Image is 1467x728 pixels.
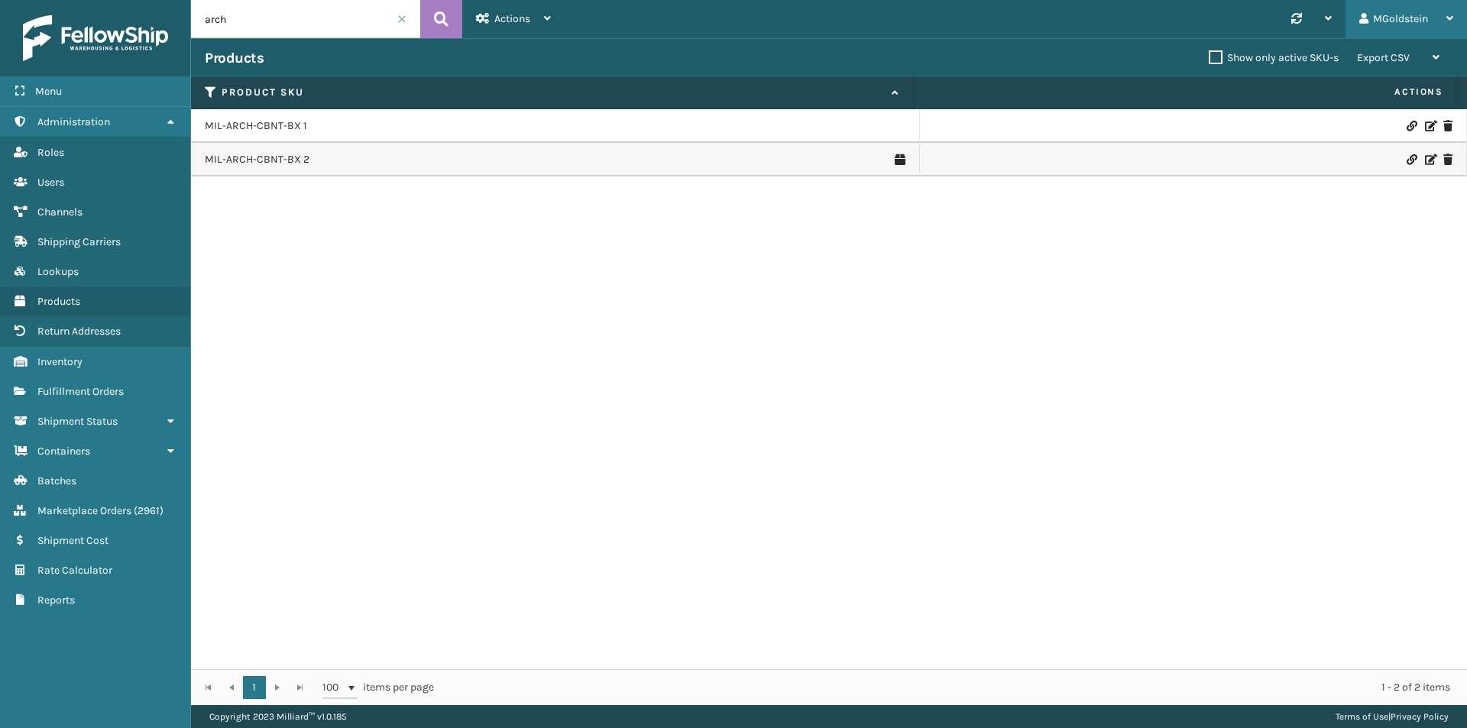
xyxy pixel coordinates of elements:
span: Menu [35,85,62,98]
a: 1 [243,676,266,699]
span: Products [37,295,80,308]
span: Export CSV [1357,51,1410,64]
div: | [1336,705,1449,728]
span: Reports [37,594,75,607]
span: Shipment Status [37,415,118,428]
span: Actions [494,12,530,25]
span: Marketplace Orders [37,504,131,517]
a: Terms of Use [1336,711,1388,722]
a: MIL-ARCH-CBNT-BX 2 [205,152,309,167]
span: 100 [322,680,345,695]
i: Edit [1425,121,1434,131]
span: Roles [37,146,64,159]
div: 1 - 2 of 2 items [455,680,1450,695]
i: Delete [1443,121,1452,131]
span: Rate Calculator [37,564,112,577]
i: Edit [1425,154,1434,165]
span: ( 2961 ) [134,504,164,517]
span: Fulfillment Orders [37,385,124,398]
img: logo [23,15,168,61]
label: Show only active SKU-s [1209,51,1339,64]
a: Privacy Policy [1391,711,1449,722]
span: Shipment Cost [37,534,108,547]
i: Link Product [1407,121,1416,131]
span: Shipping Carriers [37,235,121,248]
span: Containers [37,445,90,458]
h3: Products [205,49,264,67]
label: Product SKU [222,86,884,99]
i: Link Product [1407,154,1416,165]
span: Inventory [37,355,83,368]
span: Lookups [37,265,79,278]
span: Batches [37,474,76,487]
span: Actions [918,79,1452,105]
span: Return Addresses [37,325,121,338]
span: Channels [37,205,83,218]
span: Administration [37,115,110,128]
span: Users [37,176,64,189]
a: MIL-ARCH-CBNT-BX 1 [205,118,307,134]
i: Delete [1443,154,1452,165]
span: items per page [322,676,434,699]
p: Copyright 2023 Milliard™ v 1.0.185 [209,705,347,728]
